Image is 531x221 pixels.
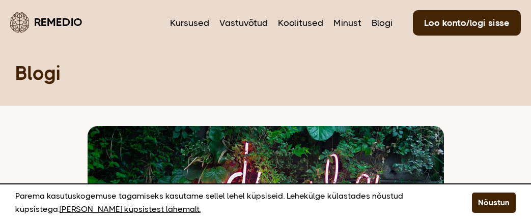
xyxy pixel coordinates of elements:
[333,16,361,29] a: Minust
[10,10,82,34] a: Remedio
[60,203,201,216] a: [PERSON_NAME] küpsistest lähemalt.
[170,16,209,29] a: Kursused
[15,61,531,85] h1: Blogi
[10,12,29,33] img: Remedio logo
[372,16,393,29] a: Blogi
[15,190,446,216] p: Parema kasutuskogemuse tagamiseks kasutame sellel lehel küpsiseid. Lehekülge külastades nõustud k...
[472,193,516,213] button: Nõustun
[278,16,323,29] a: Koolitused
[413,10,521,36] a: Loo konto/logi sisse
[219,16,268,29] a: Vastuvõtud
